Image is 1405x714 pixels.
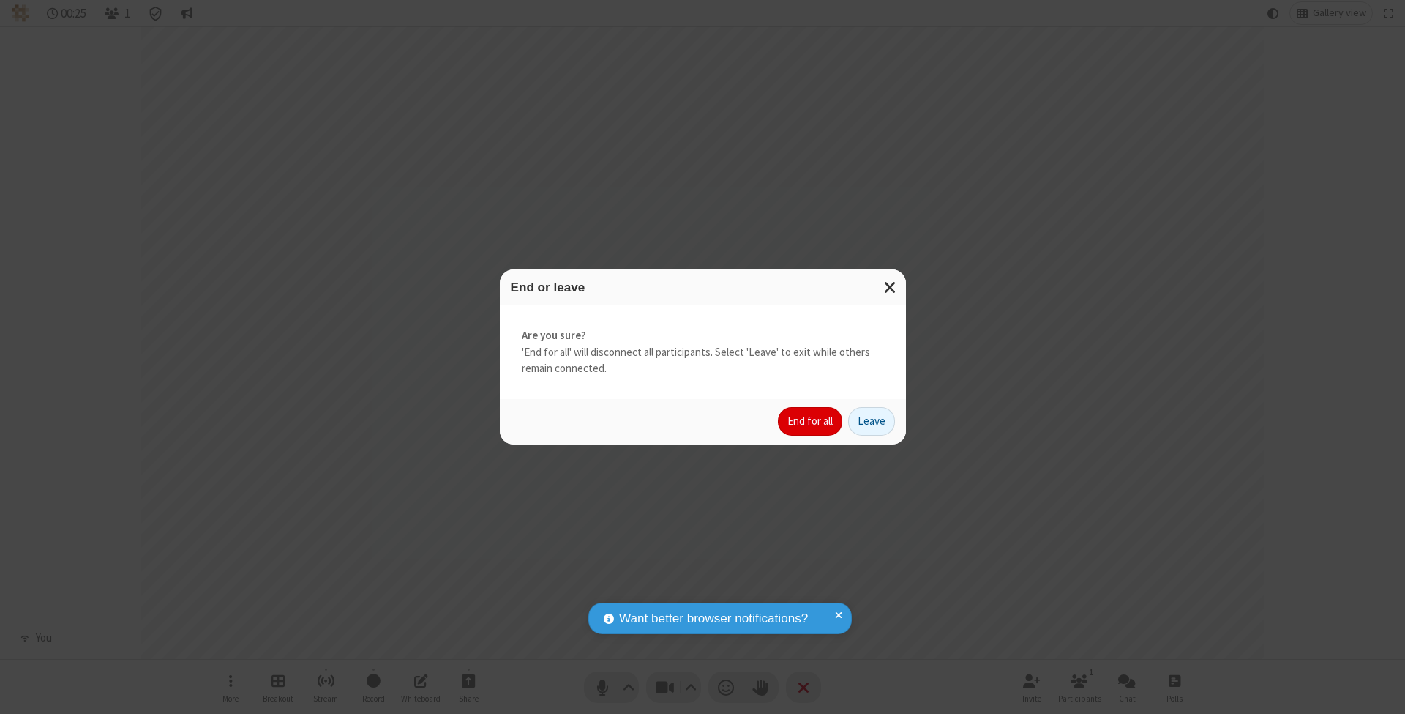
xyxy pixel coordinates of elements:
[500,305,906,399] div: 'End for all' will disconnect all participants. Select 'Leave' to exit while others remain connec...
[511,280,895,294] h3: End or leave
[522,327,884,344] strong: Are you sure?
[848,407,895,436] button: Leave
[875,269,906,305] button: Close modal
[619,609,808,628] span: Want better browser notifications?
[778,407,842,436] button: End for all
